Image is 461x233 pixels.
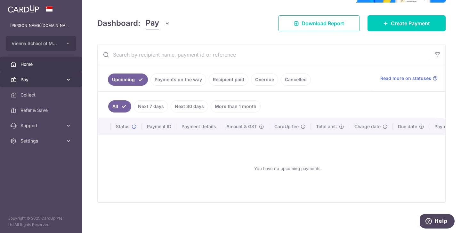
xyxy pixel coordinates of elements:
[10,22,72,29] p: [PERSON_NAME][DOMAIN_NAME][EMAIL_ADDRESS][DOMAIN_NAME]
[176,118,221,135] th: Payment details
[8,5,39,13] img: CardUp
[6,36,76,51] button: Vienna School of Music Pte Ltd
[134,100,168,113] a: Next 7 days
[20,92,63,98] span: Collect
[209,74,248,86] a: Recipient paid
[368,15,446,31] a: Create Payment
[12,40,59,47] span: Vienna School of Music Pte Ltd
[316,123,337,130] span: Total amt.
[354,123,381,130] span: Charge date
[20,138,63,144] span: Settings
[97,18,141,29] h4: Dashboard:
[171,100,208,113] a: Next 30 days
[281,74,311,86] a: Cancelled
[150,74,206,86] a: Payments on the way
[20,76,63,83] span: Pay
[251,74,278,86] a: Overdue
[398,123,417,130] span: Due date
[142,118,176,135] th: Payment ID
[146,17,170,29] button: Pay
[226,123,257,130] span: Amount & GST
[380,75,438,82] a: Read more on statuses
[278,15,360,31] a: Download Report
[211,100,261,113] a: More than 1 month
[116,123,130,130] span: Status
[380,75,431,82] span: Read more on statuses
[108,74,148,86] a: Upcoming
[108,100,131,113] a: All
[420,214,455,230] iframe: Opens a widget where you can find more information
[20,122,63,129] span: Support
[20,107,63,113] span: Refer & Save
[20,61,63,67] span: Home
[391,19,430,27] span: Create Payment
[98,44,430,65] input: Search by recipient name, payment id or reference
[274,123,299,130] span: CardUp fee
[146,17,159,29] span: Pay
[302,19,344,27] span: Download Report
